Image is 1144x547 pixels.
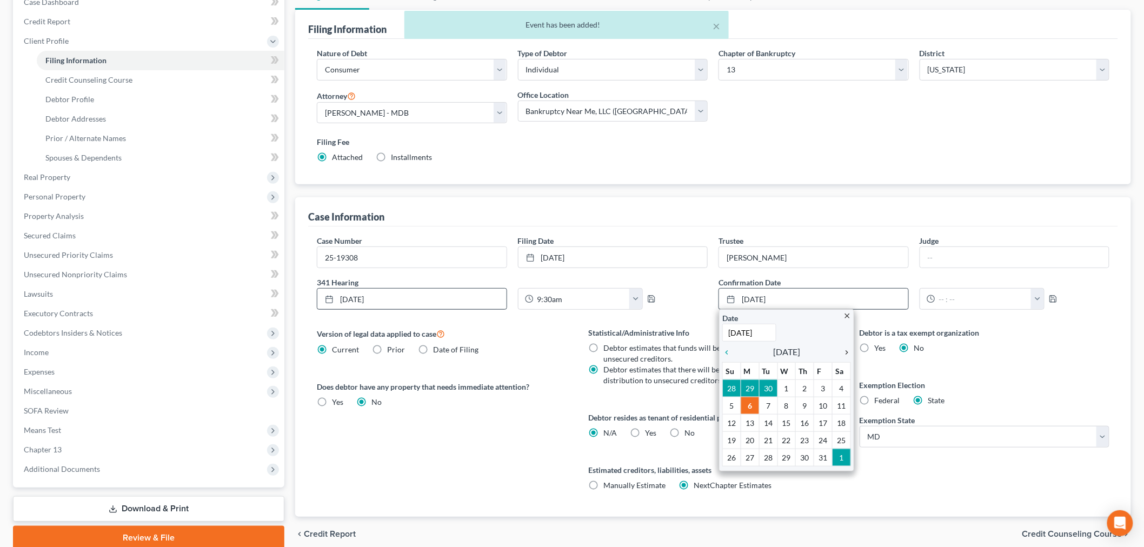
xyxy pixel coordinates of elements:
[603,428,617,437] span: N/A
[332,152,363,162] span: Attached
[777,397,796,414] td: 8
[24,211,84,221] span: Property Analysis
[15,304,284,323] a: Executory Contracts
[45,95,94,104] span: Debtor Profile
[837,348,851,357] i: chevron_right
[777,414,796,431] td: 15
[308,210,384,223] div: Case Information
[796,362,814,379] th: Th
[37,90,284,109] a: Debtor Profile
[741,414,759,431] td: 13
[317,289,507,309] a: [DATE]
[722,348,736,357] i: chevron_left
[24,367,55,376] span: Expenses
[37,70,284,90] a: Credit Counseling Course
[295,530,304,538] i: chevron_left
[45,114,106,123] span: Debtor Addresses
[814,397,833,414] td: 10
[719,235,743,246] label: Trustee
[723,379,741,397] td: 28
[759,449,777,466] td: 28
[603,365,794,385] span: Debtor estimates that there will be no funds available for distribution to unsecured creditors.
[694,481,771,490] span: NextChapter Estimates
[24,464,100,473] span: Additional Documents
[37,148,284,168] a: Spouses & Dependents
[833,449,851,466] td: 1
[741,449,759,466] td: 27
[833,397,851,414] td: 11
[588,327,838,338] label: Statistical/Administrative Info
[723,397,741,414] td: 5
[741,431,759,449] td: 20
[837,345,851,358] a: chevron_right
[843,312,851,320] i: close
[45,56,107,65] span: Filing Information
[759,397,777,414] td: 7
[603,481,666,490] span: Manually Estimate
[24,192,85,201] span: Personal Property
[37,51,284,70] a: Filing Information
[920,247,1109,268] input: --
[875,396,900,405] span: Federal
[24,250,113,259] span: Unsecured Priority Claims
[759,431,777,449] td: 21
[723,362,741,379] th: Su
[1107,510,1133,536] div: Open Intercom Messenger
[796,449,814,466] td: 30
[588,412,838,423] label: Debtor resides as tenant of residential property
[24,386,72,396] span: Miscellaneous
[24,289,53,298] span: Lawsuits
[833,414,851,431] td: 18
[741,362,759,379] th: M
[15,265,284,284] a: Unsecured Nonpriority Claims
[843,309,851,322] a: close
[15,245,284,265] a: Unsecured Priority Claims
[1022,530,1122,538] span: Credit Counseling Course
[796,414,814,431] td: 16
[833,431,851,449] td: 25
[723,414,741,431] td: 12
[777,449,796,466] td: 29
[759,414,777,431] td: 14
[24,425,61,435] span: Means Test
[914,343,924,352] span: No
[935,289,1032,309] input: -- : --
[777,379,796,397] td: 1
[518,235,554,246] label: Filing Date
[24,328,122,337] span: Codebtors Insiders & Notices
[24,309,93,318] span: Executory Contracts
[518,247,708,268] a: [DATE]
[814,449,833,466] td: 31
[391,152,432,162] span: Installments
[45,134,126,143] span: Prior / Alternate Names
[814,379,833,397] td: 3
[15,226,284,245] a: Secured Claims
[37,109,284,129] a: Debtor Addresses
[15,401,284,421] a: SOFA Review
[814,362,833,379] th: F
[24,348,49,357] span: Income
[45,153,122,162] span: Spouses & Dependents
[295,530,356,538] button: chevron_left Credit Report
[24,445,62,454] span: Chapter 13
[317,247,507,268] input: Enter case number...
[317,48,367,59] label: Nature of Debt
[588,464,838,476] label: Estimated creditors, liabilities, assets
[317,89,356,102] label: Attorney
[860,415,915,426] label: Exemption State
[773,345,800,358] span: [DATE]
[833,362,851,379] th: Sa
[317,136,1109,148] label: Filing Fee
[684,428,695,437] span: No
[713,277,1115,288] label: Confirmation Date
[24,231,76,240] span: Secured Claims
[741,397,759,414] td: 6
[920,48,945,59] label: District
[723,431,741,449] td: 19
[860,379,1109,391] label: Exemption Election
[15,206,284,226] a: Property Analysis
[371,397,382,406] span: No
[713,19,720,32] button: ×
[317,327,567,340] label: Version of legal data applied to case
[814,414,833,431] td: 17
